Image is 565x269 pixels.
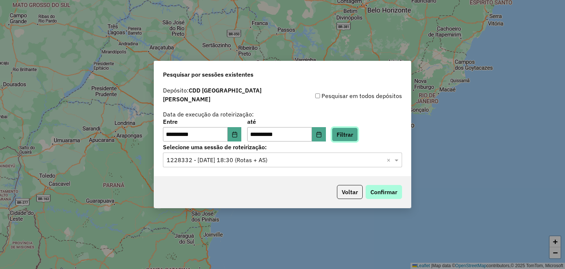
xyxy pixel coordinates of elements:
[163,143,402,151] label: Selecione uma sessão de roteirização:
[282,91,402,100] div: Pesquisar em todos depósitos
[247,117,326,126] label: até
[163,87,262,103] strong: CDD [GEOGRAPHIC_DATA][PERSON_NAME]
[332,127,358,142] button: Filtrar
[163,110,254,119] label: Data de execução da roteirização:
[312,127,326,142] button: Choose Date
[387,156,393,164] span: Clear all
[228,127,242,142] button: Choose Date
[163,70,253,79] span: Pesquisar por sessões existentes
[366,185,402,199] button: Confirmar
[337,185,363,199] button: Voltar
[163,117,241,126] label: Entre
[163,86,282,104] label: Depósito:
